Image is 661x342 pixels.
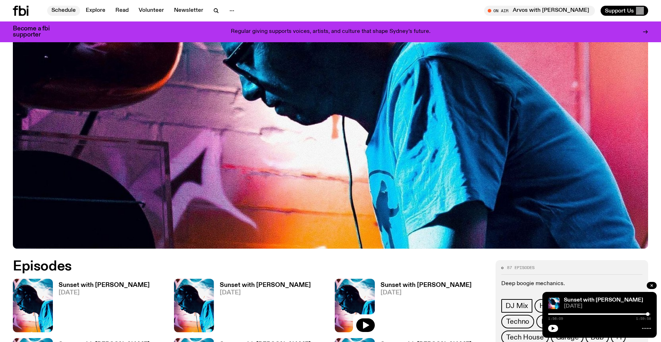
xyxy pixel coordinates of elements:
[214,282,311,332] a: Sunset with [PERSON_NAME][DATE]
[134,6,168,16] a: Volunteer
[601,6,648,16] button: Support Us
[535,299,565,313] a: House
[220,290,311,296] span: [DATE]
[111,6,133,16] a: Read
[13,26,59,38] h3: Become a fbi supporter
[59,282,150,288] h3: Sunset with [PERSON_NAME]
[47,6,80,16] a: Schedule
[501,299,532,313] a: DJ Mix
[564,297,643,303] a: Sunset with [PERSON_NAME]
[564,304,651,309] span: [DATE]
[605,8,634,14] span: Support Us
[501,315,534,328] a: Techno
[506,333,543,341] span: Tech House
[81,6,110,16] a: Explore
[13,260,433,273] h2: Episodes
[548,298,560,309] img: Simon Caldwell stands side on, looking downwards. He has headphones on. Behind him is a brightly ...
[507,266,535,270] span: 87 episodes
[59,290,150,296] span: [DATE]
[13,279,53,332] img: Simon Caldwell stands side on, looking downwards. He has headphones on. Behind him is a brightly ...
[220,282,311,288] h3: Sunset with [PERSON_NAME]
[636,317,651,321] span: 1:59:58
[541,318,564,326] span: Electro
[501,280,642,287] p: Deep boogie mechanics.
[53,282,150,332] a: Sunset with [PERSON_NAME][DATE]
[506,318,529,326] span: Techno
[540,302,560,310] span: House
[484,6,595,16] button: On AirArvos with [PERSON_NAME]
[506,302,528,310] span: DJ Mix
[536,315,569,328] a: Electro
[231,29,431,35] p: Regular giving supports voices, artists, and culture that shape Sydney’s future.
[381,290,472,296] span: [DATE]
[381,282,472,288] h3: Sunset with [PERSON_NAME]
[375,282,472,332] a: Sunset with [PERSON_NAME][DATE]
[174,279,214,332] img: Simon Caldwell stands side on, looking downwards. He has headphones on. Behind him is a brightly ...
[170,6,208,16] a: Newsletter
[548,317,563,321] span: 1:56:09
